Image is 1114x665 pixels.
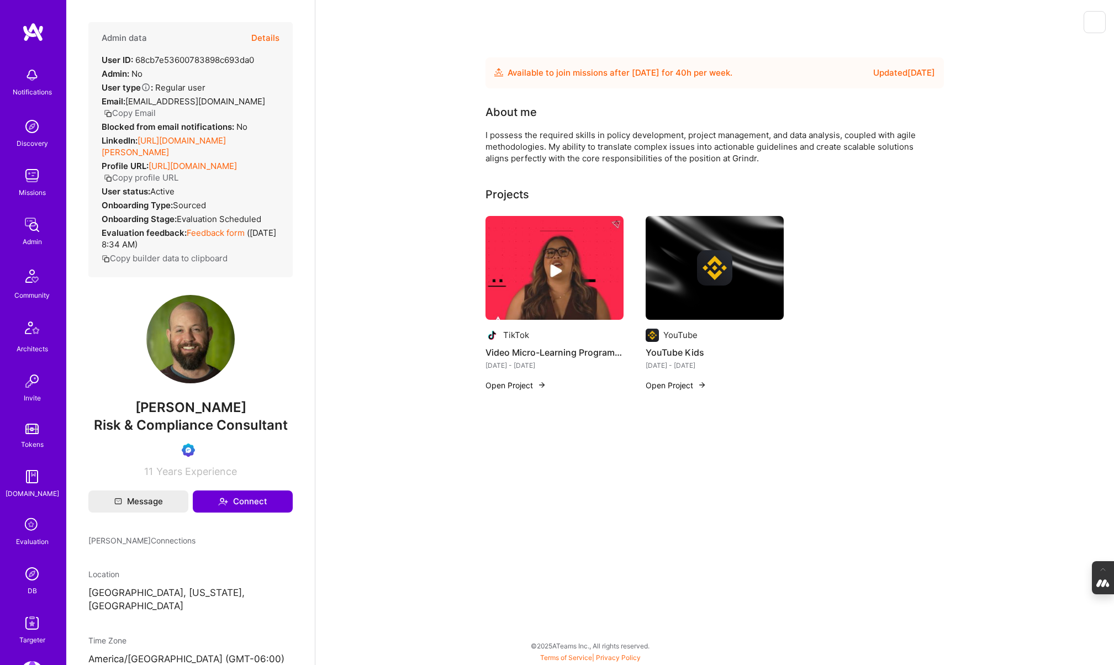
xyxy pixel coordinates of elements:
[485,104,537,120] div: About me
[182,444,195,457] img: Evaluation Call Booked
[146,295,235,383] img: User Avatar
[22,515,43,536] i: icon SelectionTeam
[102,186,150,197] strong: User status:
[21,370,43,392] img: Invite
[104,174,112,182] i: icon Copy
[102,214,177,224] strong: Onboarding Stage:
[6,488,59,499] div: [DOMAIN_NAME]
[251,22,279,54] button: Details
[21,165,43,187] img: teamwork
[94,417,288,433] span: Risk & Compliance Consultant
[17,138,48,149] div: Discovery
[102,135,226,157] a: [URL][DOMAIN_NAME][PERSON_NAME]
[102,68,129,79] strong: Admin:
[125,96,265,107] span: [EMAIL_ADDRESS][DOMAIN_NAME]
[646,379,706,391] button: Open Project
[88,636,126,645] span: Time Zone
[102,121,247,133] div: No
[503,329,529,341] div: TikTok
[102,54,254,66] div: 68cb7e53600783898c693da0
[494,68,503,77] img: Availability
[173,200,206,210] span: sourced
[21,115,43,138] img: discovery
[25,424,39,434] img: tokens
[88,568,293,580] div: Location
[144,466,153,477] span: 11
[102,161,149,171] strong: Profile URL:
[88,587,293,613] p: [GEOGRAPHIC_DATA], [US_STATE], [GEOGRAPHIC_DATA]
[646,329,659,342] img: Company logo
[485,129,927,164] div: I possess the required skills in policy development, project management, and data analysis, coupl...
[150,186,175,197] span: Active
[88,535,196,546] span: [PERSON_NAME] Connections
[21,439,44,450] div: Tokens
[156,466,237,477] span: Years Experience
[102,135,138,146] strong: LinkedIn:
[17,343,48,355] div: Architects
[102,255,110,263] i: icon Copy
[646,345,784,360] h4: YouTube Kids
[104,172,178,183] button: Copy profile URL
[23,236,42,247] div: Admin
[21,466,43,488] img: guide book
[88,399,293,416] span: [PERSON_NAME]
[646,360,784,371] div: [DATE] - [DATE]
[485,186,529,203] div: Projects
[193,490,293,513] button: Connect
[149,161,237,171] a: [URL][DOMAIN_NAME]
[540,653,641,662] span: |
[218,497,228,506] i: icon Connect
[646,216,784,320] img: cover
[21,563,43,585] img: Admin Search
[873,66,935,80] div: Updated [DATE]
[485,345,624,360] h4: Video Micro-Learning Program Development
[102,82,153,93] strong: User type :
[102,96,125,107] strong: Email:
[675,67,687,78] span: 40
[485,360,624,371] div: [DATE] - [DATE]
[698,381,706,389] img: arrow-right
[508,66,732,80] div: Available to join missions after [DATE] for h per week .
[21,64,43,86] img: bell
[114,498,122,505] i: icon Mail
[697,250,732,286] img: Company logo
[19,634,45,646] div: Targeter
[596,653,641,662] a: Privacy Policy
[485,329,499,342] img: Company logo
[663,329,698,341] div: YouTube
[540,653,592,662] a: Terms of Service
[22,22,44,42] img: logo
[102,68,142,80] div: No
[19,187,46,198] div: Missions
[88,490,188,513] button: Message
[13,86,52,98] div: Notifications
[102,252,228,264] button: Copy builder data to clipboard
[141,82,151,92] i: Help
[21,214,43,236] img: admin teamwork
[104,109,112,118] i: icon Copy
[21,612,43,634] img: Skill Targeter
[102,82,205,93] div: Regular user
[19,316,45,343] img: Architects
[102,228,187,238] strong: Evaluation feedback:
[19,263,45,289] img: Community
[485,379,546,391] button: Open Project
[187,228,245,238] a: Feedback form
[28,585,37,597] div: DB
[537,381,546,389] img: arrow-right
[485,216,624,320] img: Video Micro-Learning Program Development
[102,55,133,65] strong: User ID:
[102,227,279,250] div: ( [DATE] 8:34 AM )
[102,33,147,43] h4: Admin data
[104,107,156,119] button: Copy Email
[14,289,50,301] div: Community
[102,200,173,210] strong: Onboarding Type:
[102,122,236,132] strong: Blocked from email notifications:
[16,536,49,547] div: Evaluation
[66,632,1114,659] div: © 2025 ATeams Inc., All rights reserved.
[24,392,41,404] div: Invite
[177,214,261,224] span: Evaluation Scheduled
